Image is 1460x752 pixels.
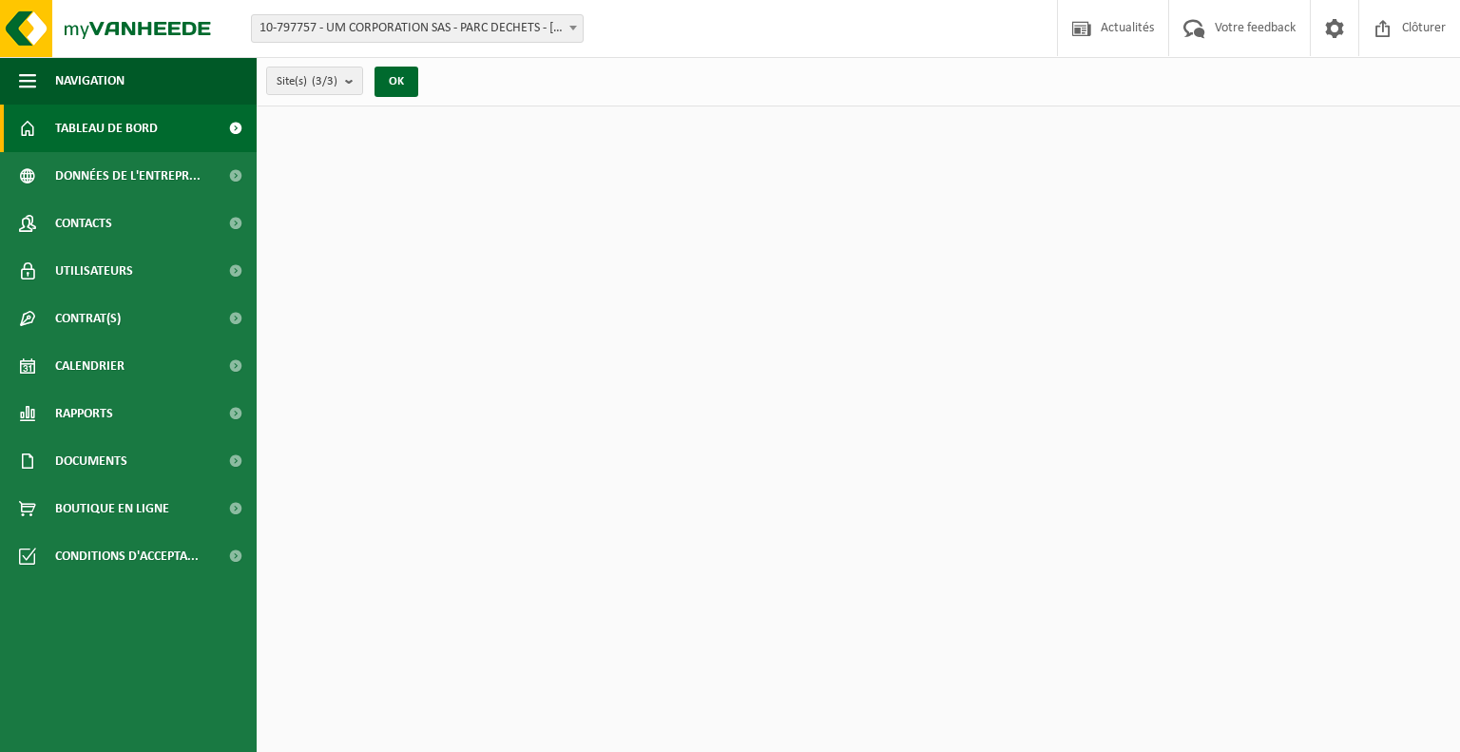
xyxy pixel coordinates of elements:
span: 10-797757 - UM CORPORATION SAS - PARC DECHETS - BIACHE ST VAAST [251,14,584,43]
span: Calendrier [55,342,125,390]
span: Contacts [55,200,112,247]
span: Rapports [55,390,113,437]
span: 10-797757 - UM CORPORATION SAS - PARC DECHETS - BIACHE ST VAAST [252,15,583,42]
button: OK [375,67,418,97]
span: Données de l'entrepr... [55,152,201,200]
span: Boutique en ligne [55,485,169,532]
span: Utilisateurs [55,247,133,295]
span: Contrat(s) [55,295,121,342]
span: Navigation [55,57,125,105]
button: Site(s)(3/3) [266,67,363,95]
span: Conditions d'accepta... [55,532,199,580]
span: Site(s) [277,67,337,96]
span: Documents [55,437,127,485]
span: Tableau de bord [55,105,158,152]
count: (3/3) [312,75,337,87]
